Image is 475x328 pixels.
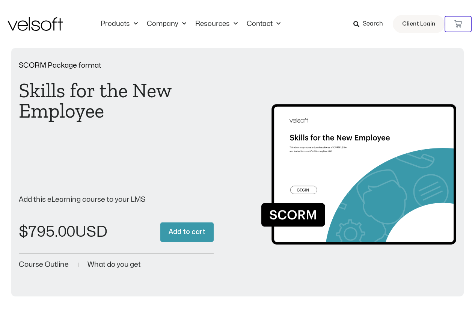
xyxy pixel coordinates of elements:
p: Add this eLearning course to your LMS [19,196,214,203]
a: What do you get [87,261,141,268]
p: SCORM Package format [19,62,214,69]
a: Client Login [393,15,445,33]
span: Search [363,19,383,29]
button: Add to cart [160,222,214,242]
img: Second Product Image [261,81,456,251]
a: CompanyMenu Toggle [142,20,191,28]
span: Client Login [402,19,435,29]
a: ProductsMenu Toggle [96,20,142,28]
a: ContactMenu Toggle [242,20,285,28]
nav: Menu [96,20,285,28]
h1: Skills for the New Employee [19,80,214,121]
bdi: 795.00 [19,225,75,239]
span: $ [19,225,28,239]
a: ResourcesMenu Toggle [191,20,242,28]
a: Search [353,18,388,30]
img: Velsoft Training Materials [8,17,63,31]
a: Course Outline [19,261,69,268]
